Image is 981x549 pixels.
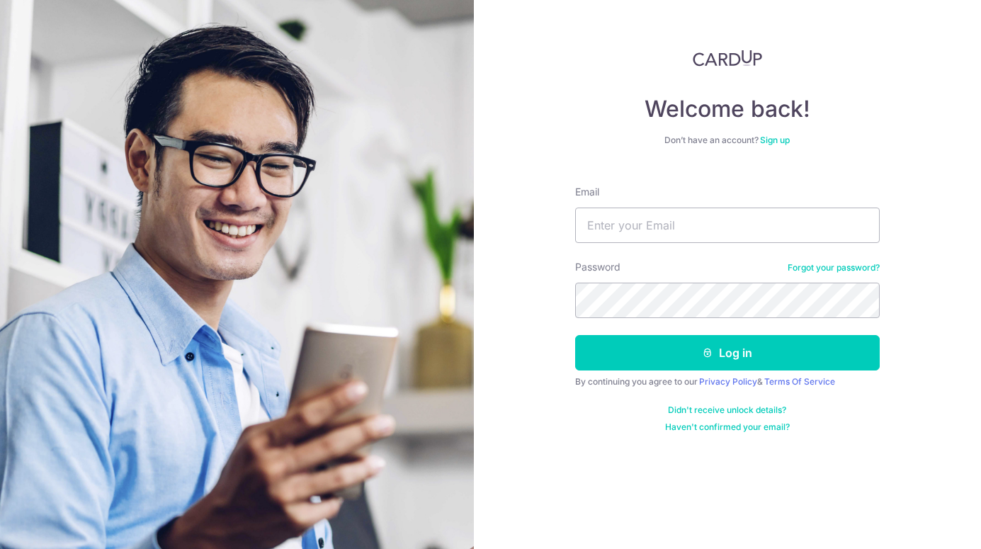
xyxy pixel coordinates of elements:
a: Sign up [760,135,790,145]
a: Didn't receive unlock details? [668,404,786,416]
a: Terms Of Service [764,376,835,387]
button: Log in [575,335,880,370]
a: Privacy Policy [699,376,757,387]
div: By continuing you agree to our & [575,376,880,387]
h4: Welcome back! [575,95,880,123]
div: Don’t have an account? [575,135,880,146]
img: CardUp Logo [693,50,762,67]
label: Password [575,260,620,274]
input: Enter your Email [575,208,880,243]
label: Email [575,185,599,199]
a: Haven't confirmed your email? [665,421,790,433]
a: Forgot your password? [788,262,880,273]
